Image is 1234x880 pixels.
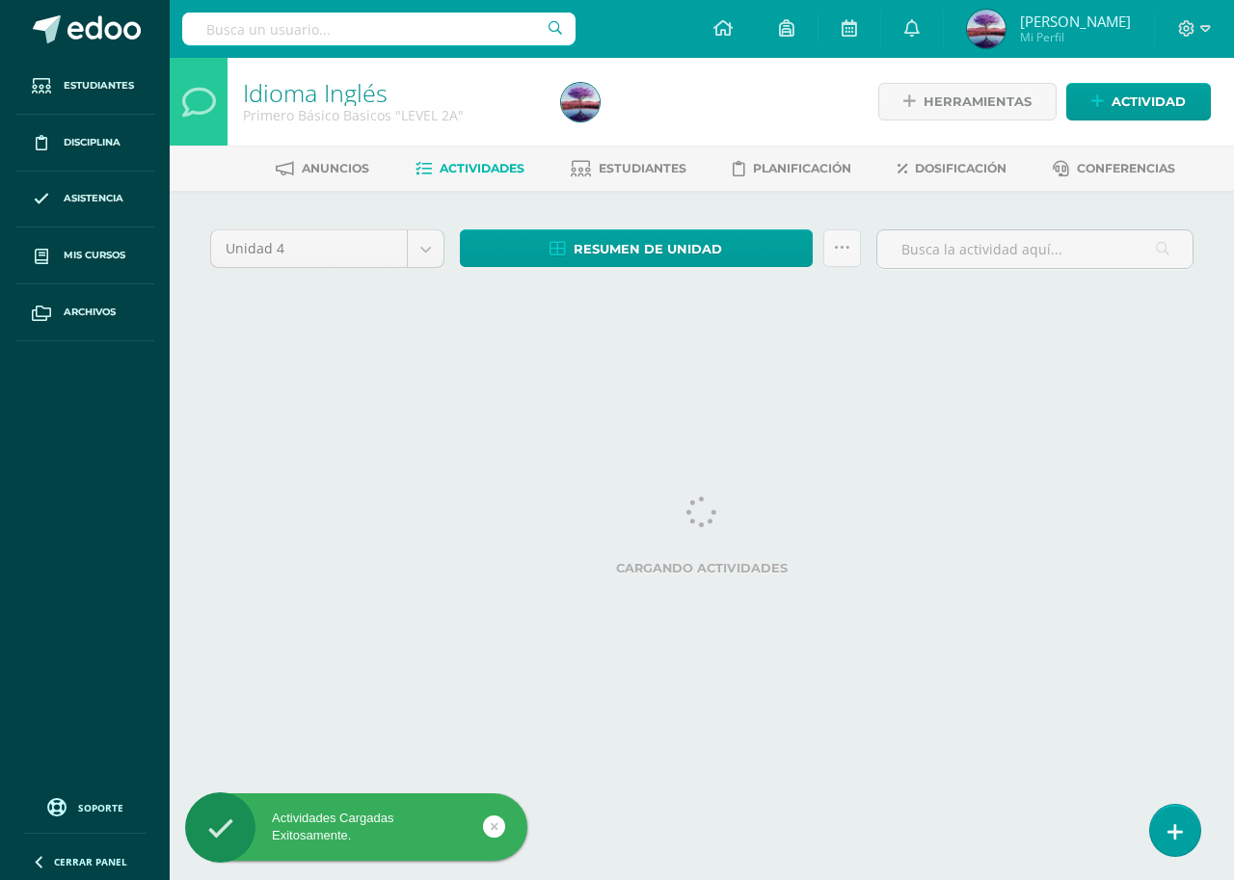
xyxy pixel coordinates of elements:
a: Actividades [416,153,524,184]
a: Disciplina [15,115,154,172]
a: Estudiantes [571,153,686,184]
a: Actividad [1066,83,1211,120]
a: Idioma Inglés [243,76,388,109]
a: Estudiantes [15,58,154,115]
span: Anuncios [302,161,369,175]
a: Anuncios [276,153,369,184]
span: [PERSON_NAME] [1020,12,1131,31]
span: Mi Perfil [1020,29,1131,45]
span: Resumen de unidad [574,231,722,267]
div: Actividades Cargadas Exitosamente. [185,810,527,844]
span: Soporte [78,801,123,814]
span: Unidad 4 [226,230,392,267]
span: Archivos [64,305,116,320]
img: b26ecf60efbf93846e8d21fef1a28423.png [561,83,600,121]
a: Planificación [733,153,851,184]
div: Primero Básico Basicos 'LEVEL 2A' [243,106,538,124]
a: Unidad 4 [211,230,443,267]
span: Dosificación [915,161,1006,175]
a: Asistencia [15,172,154,228]
a: Archivos [15,284,154,341]
a: Dosificación [898,153,1006,184]
a: Mis cursos [15,227,154,284]
span: Herramientas [924,84,1032,120]
span: Planificación [753,161,851,175]
span: Estudiantes [64,78,134,93]
a: Conferencias [1053,153,1175,184]
img: b26ecf60efbf93846e8d21fef1a28423.png [967,10,1006,48]
input: Busca la actividad aquí... [877,230,1193,268]
input: Busca un usuario... [182,13,576,45]
a: Resumen de unidad [460,229,813,267]
span: Actividad [1112,84,1186,120]
span: Disciplina [64,135,121,150]
span: Cerrar panel [54,855,127,868]
span: Actividades [440,161,524,175]
span: Conferencias [1077,161,1175,175]
h1: Idioma Inglés [243,79,538,106]
span: Estudiantes [599,161,686,175]
a: Soporte [23,793,147,819]
label: Cargando actividades [210,561,1194,575]
span: Asistencia [64,191,123,206]
span: Mis cursos [64,248,125,263]
a: Herramientas [878,83,1057,120]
